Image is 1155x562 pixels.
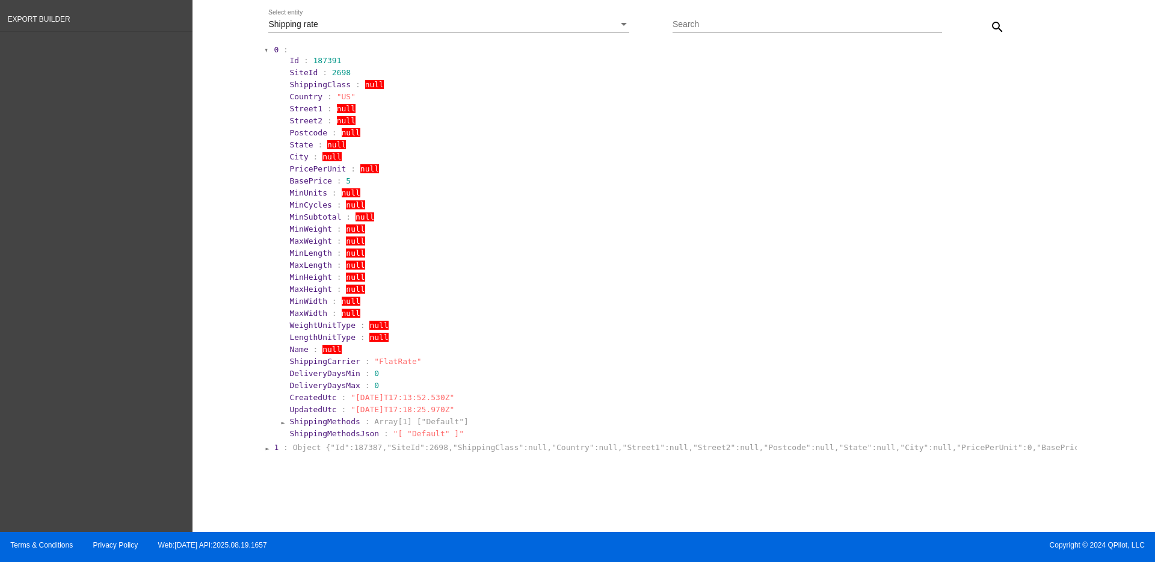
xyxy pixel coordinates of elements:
[289,68,318,77] span: SiteId
[337,249,342,258] span: :
[337,236,342,245] span: :
[322,152,341,161] span: null
[289,80,351,89] span: ShippingClass
[351,164,356,173] span: :
[342,128,360,137] span: null
[351,405,454,414] span: "[DATE]T17:18:25.970Z"
[289,200,331,209] span: MinCycles
[369,321,388,330] span: null
[346,200,365,209] span: null
[346,273,365,282] span: null
[289,104,322,113] span: Street1
[158,541,267,549] a: Web:[DATE] API:2025.08.19.1657
[369,333,388,342] span: null
[274,45,279,54] span: 0
[289,393,336,402] span: CreatedUtc
[365,357,370,366] span: :
[327,92,332,101] span: :
[289,273,331,282] span: MinHeight
[337,116,356,125] span: null
[351,393,454,402] span: "[DATE]T17:13:52.530Z"
[327,140,346,149] span: null
[268,20,629,29] mat-select: Select entity
[289,261,331,270] span: MaxLength
[318,140,322,149] span: :
[8,15,70,23] span: Export Builder
[332,128,337,137] span: :
[322,345,341,354] span: null
[346,236,365,245] span: null
[360,333,365,342] span: :
[365,381,370,390] span: :
[346,285,365,294] span: null
[337,224,342,233] span: :
[289,188,327,197] span: MinUnits
[304,56,309,65] span: :
[313,152,318,161] span: :
[332,188,337,197] span: :
[313,56,342,65] span: 187391
[289,309,327,318] span: MaxWidth
[289,56,299,65] span: Id
[365,369,370,378] span: :
[289,345,308,354] span: Name
[337,261,342,270] span: :
[289,297,327,306] span: MinWidth
[346,212,351,221] span: :
[374,369,379,378] span: 0
[322,68,327,77] span: :
[342,297,360,306] span: null
[289,369,360,378] span: DeliveryDaysMin
[365,417,370,426] span: :
[289,429,379,438] span: ShippingMethodsJson
[332,297,337,306] span: :
[289,405,336,414] span: UpdatedUtc
[374,357,421,366] span: "FlatRate"
[289,357,360,366] span: ShippingCarrier
[990,20,1005,34] mat-icon: search
[337,273,342,282] span: :
[342,309,360,318] span: null
[393,429,464,438] span: "[ "Default" ]"
[289,321,356,330] span: WeightUnitType
[274,443,279,452] span: 1
[374,417,469,426] span: Array[1] ["Default"]
[313,345,318,354] span: :
[289,224,331,233] span: MinWeight
[289,116,322,125] span: Street2
[289,152,308,161] span: City
[289,381,360,390] span: DeliveryDaysMax
[384,429,389,438] span: :
[588,541,1145,549] span: Copyright © 2024 QPilot, LLC
[289,236,331,245] span: MaxWeight
[346,261,365,270] span: null
[289,212,341,221] span: MinSubtotal
[289,176,331,185] span: BasePrice
[268,19,318,29] span: Shipping rate
[374,381,379,390] span: 0
[289,92,322,101] span: Country
[337,104,356,113] span: null
[365,80,384,89] span: null
[346,176,351,185] span: 5
[327,104,332,113] span: :
[360,321,365,330] span: :
[289,417,360,426] span: ShippingMethods
[337,285,342,294] span: :
[346,224,365,233] span: null
[342,188,360,197] span: null
[283,45,288,54] span: :
[289,140,313,149] span: State
[332,68,351,77] span: 2698
[289,128,327,137] span: Postcode
[356,212,374,221] span: null
[673,20,942,29] input: Search
[337,176,342,185] span: :
[289,285,331,294] span: MaxHeight
[342,393,346,402] span: :
[289,164,346,173] span: PricePerUnit
[342,405,346,414] span: :
[332,309,337,318] span: :
[289,333,356,342] span: LengthUnitType
[356,80,360,89] span: :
